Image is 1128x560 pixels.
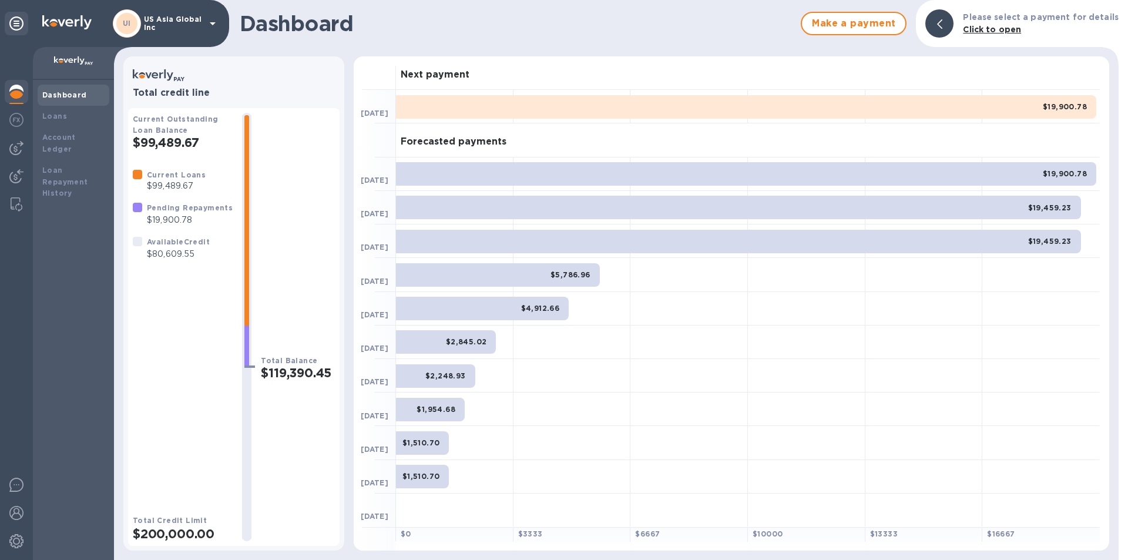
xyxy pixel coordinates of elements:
[147,248,210,260] p: $80,609.55
[147,170,206,179] b: Current Loans
[361,109,388,118] b: [DATE]
[361,176,388,185] b: [DATE]
[1028,203,1072,212] b: $19,459.23
[987,529,1015,538] b: $ 16667
[133,88,335,99] h3: Total credit line
[123,19,131,28] b: UI
[42,133,76,153] b: Account Ledger
[401,69,469,81] h3: Next payment
[361,209,388,218] b: [DATE]
[361,411,388,420] b: [DATE]
[361,512,388,521] b: [DATE]
[133,135,233,150] h2: $99,489.67
[401,529,411,538] b: $ 0
[147,214,233,226] p: $19,900.78
[147,180,206,192] p: $99,489.67
[42,166,88,198] b: Loan Repayment History
[42,90,87,99] b: Dashboard
[361,277,388,286] b: [DATE]
[753,529,783,538] b: $ 10000
[261,356,317,365] b: Total Balance
[261,365,335,380] h2: $119,390.45
[550,270,590,279] b: $5,786.96
[133,516,207,525] b: Total Credit Limit
[361,310,388,319] b: [DATE]
[133,527,233,541] h2: $200,000.00
[361,377,388,386] b: [DATE]
[417,405,455,414] b: $1,954.68
[811,16,896,31] span: Make a payment
[1043,169,1087,178] b: $19,900.78
[147,237,210,246] b: Available Credit
[42,15,92,29] img: Logo
[144,15,203,32] p: US Asia Global Inc
[361,243,388,252] b: [DATE]
[635,529,660,538] b: $ 6667
[147,203,233,212] b: Pending Repayments
[361,445,388,454] b: [DATE]
[425,371,466,380] b: $2,248.93
[963,12,1119,22] b: Please select a payment for details
[42,112,67,120] b: Loans
[240,11,795,36] h1: Dashboard
[5,12,28,35] div: Unpin categories
[1043,102,1087,111] b: $19,900.78
[401,136,506,147] h3: Forecasted payments
[133,115,219,135] b: Current Outstanding Loan Balance
[402,438,440,447] b: $1,510.70
[870,529,898,538] b: $ 13333
[361,344,388,353] b: [DATE]
[801,12,907,35] button: Make a payment
[9,113,23,127] img: Foreign exchange
[518,529,543,538] b: $ 3333
[1028,237,1072,246] b: $19,459.23
[361,478,388,487] b: [DATE]
[521,304,560,313] b: $4,912.66
[446,337,487,346] b: $2,845.02
[402,472,440,481] b: $1,510.70
[963,25,1021,34] b: Click to open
